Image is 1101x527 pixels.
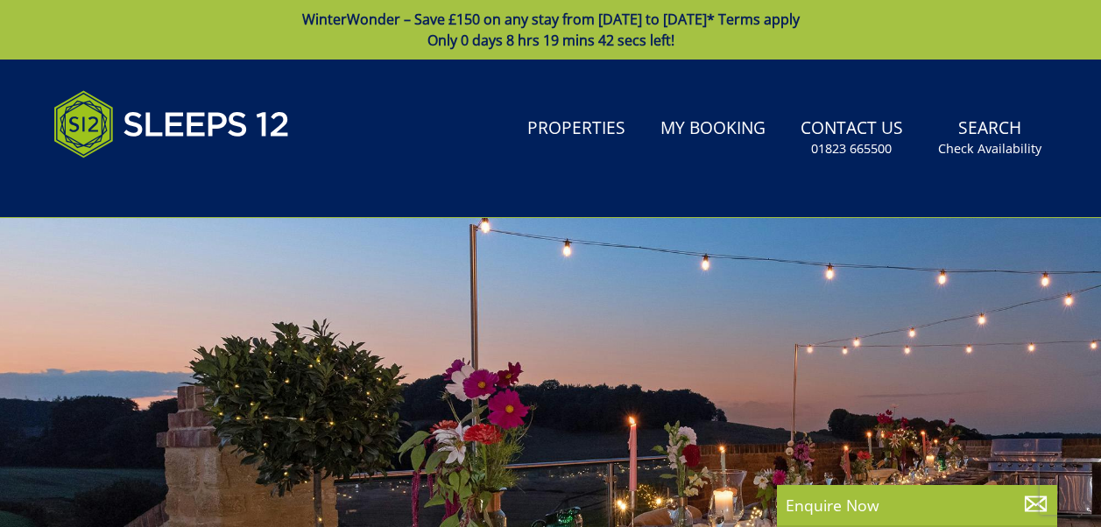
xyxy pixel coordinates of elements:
a: SearchCheck Availability [931,109,1048,166]
small: Check Availability [938,140,1041,158]
small: 01823 665500 [811,140,892,158]
p: Enquire Now [786,494,1048,516]
a: Properties [520,109,632,149]
img: Sleeps 12 [53,81,290,168]
a: My Booking [653,109,773,149]
iframe: Customer reviews powered by Trustpilot [45,179,229,193]
a: Contact Us01823 665500 [794,109,910,166]
span: Only 0 days 8 hrs 19 mins 42 secs left! [427,31,674,50]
